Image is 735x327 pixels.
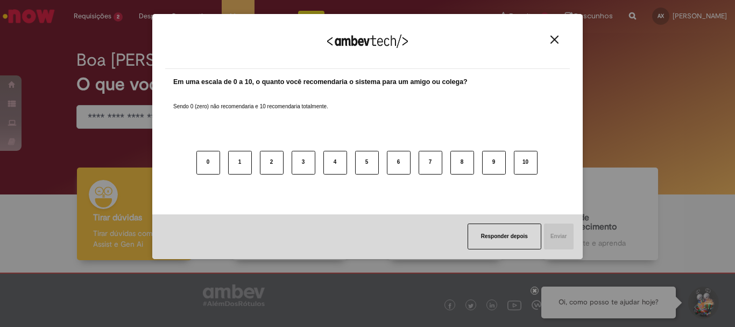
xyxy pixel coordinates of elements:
[228,151,252,175] button: 1
[327,34,408,48] img: Logo Ambevtech
[482,151,506,175] button: 9
[514,151,538,175] button: 10
[550,36,559,44] img: Close
[292,151,315,175] button: 3
[196,151,220,175] button: 0
[173,77,468,87] label: Em uma escala de 0 a 10, o quanto você recomendaria o sistema para um amigo ou colega?
[387,151,411,175] button: 6
[260,151,284,175] button: 2
[450,151,474,175] button: 8
[468,224,541,249] button: Responder depois
[419,151,442,175] button: 7
[173,90,328,110] label: Sendo 0 (zero) não recomendaria e 10 recomendaria totalmente.
[355,151,379,175] button: 5
[323,151,347,175] button: 4
[547,35,562,44] button: Close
